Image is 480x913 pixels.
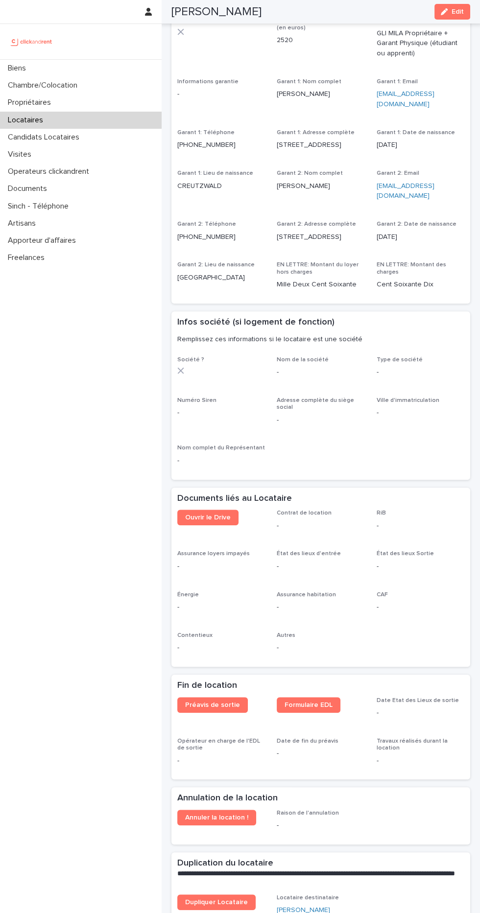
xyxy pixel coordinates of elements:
p: - [377,708,464,718]
p: CREUTZWALD [177,181,265,191]
a: Dupliquer Locataire [177,894,256,910]
p: Locataires [4,116,51,125]
span: Type de société [377,357,423,363]
a: Ouvrir le Drive [177,510,239,525]
span: Nom complet du Représentant [177,445,265,451]
button: Edit [434,4,470,20]
p: [DATE] [377,232,464,242]
span: Date de fin du préavis [277,738,338,744]
span: Garant 2: Nom complet [277,170,343,176]
span: CAF [377,592,388,598]
h2: Duplication du locataire [177,858,273,869]
span: Travaux réalisés durant la location [377,738,448,751]
p: - [277,749,364,759]
span: Garant 1: Lieu de naissance [177,170,253,176]
a: Formulaire EDL [277,697,340,713]
a: Préavis de sortie [177,697,248,713]
p: - [277,562,364,572]
p: - [177,408,265,418]
span: Garant 2: Adresse complète [277,221,356,227]
p: - [277,415,364,425]
p: - [277,602,364,612]
p: Biens [4,64,34,73]
span: Informations garantie [177,79,239,85]
p: [PHONE_NUMBER] [177,140,265,150]
p: Chambre/Colocation [4,81,85,90]
p: - [377,562,464,572]
p: - [177,756,265,766]
p: - [177,456,265,466]
p: - [277,367,364,377]
p: [DATE] [377,140,464,150]
span: Garant 1: Date de naissance [377,130,455,136]
p: - [377,408,464,418]
span: Garant 1: Nom complet [277,79,341,85]
p: Cent Soixante Dix [377,280,464,290]
p: Apporteur d'affaires [4,236,84,245]
h2: Documents liés au Locataire [177,493,292,504]
span: Énergie [177,592,199,598]
p: - [277,521,364,531]
span: Opérateur en charge de l'EDL de sortie [177,738,260,751]
span: Contrat de location [277,510,332,516]
p: Operateurs clickandrent [4,167,97,176]
span: Garant 1: Email [377,79,418,85]
span: Annuler la location ! [185,814,248,821]
p: [PHONE_NUMBER] [177,232,265,242]
span: Nom de la société [277,357,329,363]
span: Assurance loyers impayés [177,551,250,557]
p: [PERSON_NAME] [277,89,364,99]
p: [GEOGRAPHIC_DATA] [177,273,265,283]
span: Contentieux [177,632,213,638]
span: EN LETTRE: Montant des charges [377,262,446,275]
p: Mille Deux Cent Soixante [277,280,364,290]
span: État des lieux Sortie [377,551,434,557]
h2: [PERSON_NAME] [171,5,262,19]
span: Garant 2: Date de naissance [377,221,456,227]
p: Propriétaires [4,98,59,107]
p: - [277,643,364,653]
span: Raison de l'annulation [277,810,339,816]
a: Annuler la location ! [177,810,256,825]
p: Documents [4,184,55,193]
span: Préavis de sortie [185,702,240,708]
p: - [177,602,265,612]
span: Ouvrir le Drive [185,514,231,521]
span: Garant 2: Téléphone [177,221,236,227]
span: Assurance habitation [277,592,336,598]
p: Sinch - Téléphone [4,202,76,211]
p: Visites [4,150,39,159]
img: UCB0brd3T0yccxBKYDjQ [8,32,55,51]
span: Dupliquer Locataire [185,899,248,906]
p: - [377,602,464,612]
span: État des lieux d'entrée [277,551,341,557]
span: Garant 1: Adresse complète [277,130,355,136]
p: [STREET_ADDRESS] [277,140,364,150]
span: Garant 1: Téléphone [177,130,235,136]
p: Freelances [4,253,52,262]
p: 2520 [277,35,364,46]
span: Dépôt de garantie: Montant (en euros) [277,18,356,30]
a: [EMAIL_ADDRESS][DOMAIN_NAME] [377,91,434,108]
span: Formulaire EDL [285,702,333,708]
span: Adresse complète du siège social [277,398,354,410]
p: - [177,89,265,99]
span: Locataire destinataire [277,895,339,901]
p: - [377,756,464,766]
h2: Annulation de la location [177,793,278,804]
span: Ville d'immatriculation [377,398,439,403]
span: Société ? [177,357,204,363]
p: Candidats Locataires [4,133,87,142]
h2: Fin de location [177,680,237,691]
p: GLI MILA Propriétaire + Garant Physique (étudiant ou apprenti) [377,28,464,59]
span: Garant 2: Email [377,170,419,176]
p: - [177,643,265,653]
a: [EMAIL_ADDRESS][DOMAIN_NAME] [377,183,434,200]
p: Remplissez ces informations si le locataire est une société [177,335,460,344]
span: EN LETTRE: Montant du loyer hors charges [277,262,359,275]
span: Edit [452,8,464,15]
p: [STREET_ADDRESS] [277,232,364,242]
span: Garant 2: Lieu de naissance [177,262,255,268]
span: Date Etat des Lieux de sortie [377,698,459,703]
p: - [377,367,464,377]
